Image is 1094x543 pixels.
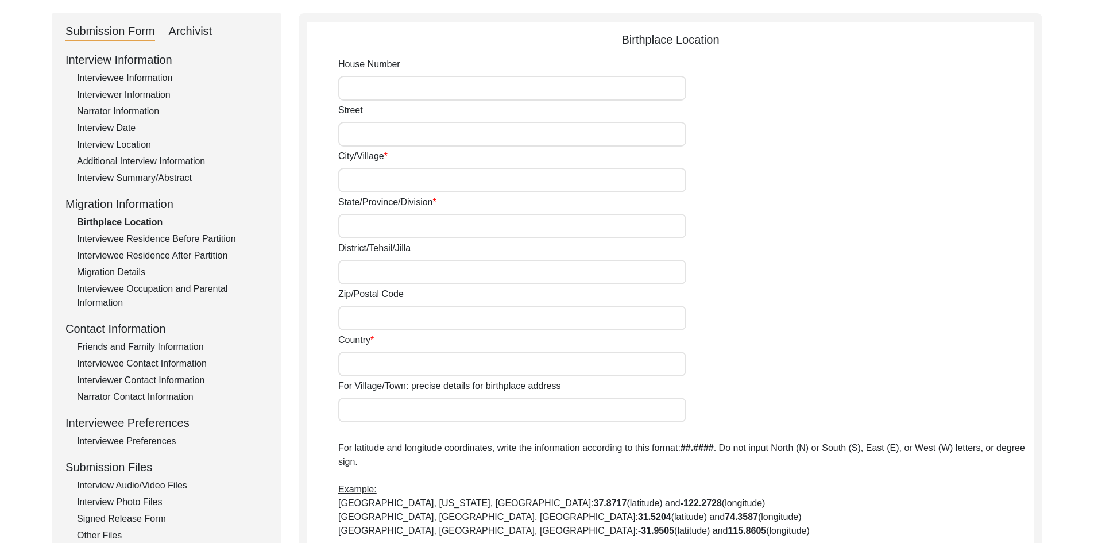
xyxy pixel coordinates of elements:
[338,241,411,255] label: District/Tehsil/Jilla
[725,512,758,522] b: 74.3587
[77,434,268,448] div: Interviewee Preferences
[65,195,268,213] div: Migration Information
[681,498,722,508] b: -122.2728
[65,459,268,476] div: Submission Files
[77,121,268,135] div: Interview Date
[728,526,766,536] b: 115.8605
[77,215,268,229] div: Birthplace Location
[681,443,714,453] b: ##.####
[77,357,268,371] div: Interviewee Contact Information
[338,441,1034,538] p: For latitude and longitude coordinates, write the information according to this format: . Do not ...
[77,105,268,118] div: Narrator Information
[338,287,404,301] label: Zip/Postal Code
[77,171,268,185] div: Interview Summary/Abstract
[65,414,268,432] div: Interviewee Preferences
[65,320,268,337] div: Contact Information
[77,232,268,246] div: Interviewee Residence Before Partition
[77,71,268,85] div: Interviewee Information
[77,265,268,279] div: Migration Details
[65,51,268,68] div: Interview Information
[594,498,627,508] b: 37.8717
[77,495,268,509] div: Interview Photo Files
[77,529,268,542] div: Other Files
[307,31,1034,48] div: Birthplace Location
[77,373,268,387] div: Interviewer Contact Information
[77,138,268,152] div: Interview Location
[77,479,268,492] div: Interview Audio/Video Files
[638,526,674,536] b: -31.9505
[77,512,268,526] div: Signed Release Form
[77,155,268,168] div: Additional Interview Information
[338,57,400,71] label: House Number
[65,22,155,41] div: Submission Form
[338,149,388,163] label: City/Village
[77,249,268,263] div: Interviewee Residence After Partition
[638,512,671,522] b: 31.5204
[77,88,268,102] div: Interviewer Information
[338,195,436,209] label: State/Province/Division
[338,379,560,393] label: For Village/Town: precise details for birthplace address
[77,390,268,404] div: Narrator Contact Information
[338,103,363,117] label: Street
[77,282,268,310] div: Interviewee Occupation and Parental Information
[169,22,212,41] div: Archivist
[338,333,374,347] label: Country
[338,484,377,494] span: Example:
[77,340,268,354] div: Friends and Family Information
